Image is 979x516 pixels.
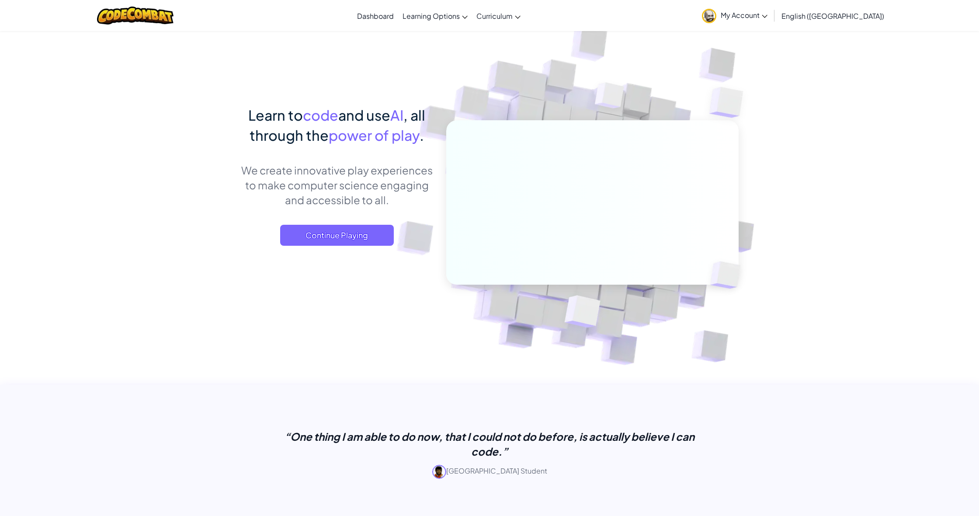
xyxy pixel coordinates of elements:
img: avatar [432,465,446,479]
span: power of play [329,126,420,144]
a: Continue Playing [280,225,394,246]
img: Overlap cubes [692,66,767,139]
span: AI [390,106,403,124]
img: CodeCombat logo [97,7,174,24]
a: Dashboard [353,4,398,28]
span: code [303,106,338,124]
span: Learn to [248,106,303,124]
span: and use [338,106,390,124]
img: Overlap cubes [696,243,761,307]
span: English ([GEOGRAPHIC_DATA]) [781,11,884,21]
p: “One thing I am able to do now, that I could not do before, is actually believe I can code.” [271,429,708,459]
p: [GEOGRAPHIC_DATA] Student [271,465,708,479]
span: Learning Options [403,11,460,21]
span: Curriculum [476,11,513,21]
a: Learning Options [398,4,472,28]
span: My Account [721,10,767,20]
a: Curriculum [472,4,525,28]
img: Overlap cubes [543,277,621,349]
a: My Account [698,2,772,29]
img: Overlap cubes [579,65,642,130]
img: avatar [702,9,716,23]
span: . [420,126,424,144]
p: We create innovative play experiences to make computer science engaging and accessible to all. [240,163,433,207]
a: English ([GEOGRAPHIC_DATA]) [777,4,889,28]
